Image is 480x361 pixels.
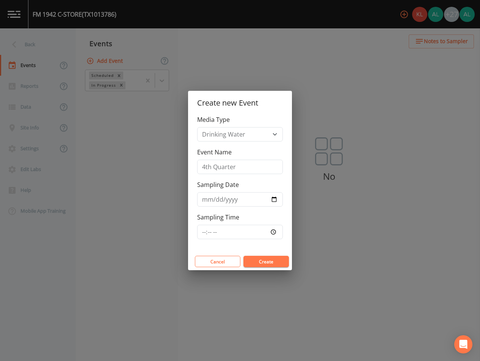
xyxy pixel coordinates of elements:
[188,91,292,115] h2: Create new Event
[197,213,239,222] label: Sampling Time
[197,148,232,157] label: Event Name
[195,256,240,267] button: Cancel
[243,256,289,267] button: Create
[454,335,472,353] div: Open Intercom Messenger
[197,180,239,189] label: Sampling Date
[197,115,230,124] label: Media Type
